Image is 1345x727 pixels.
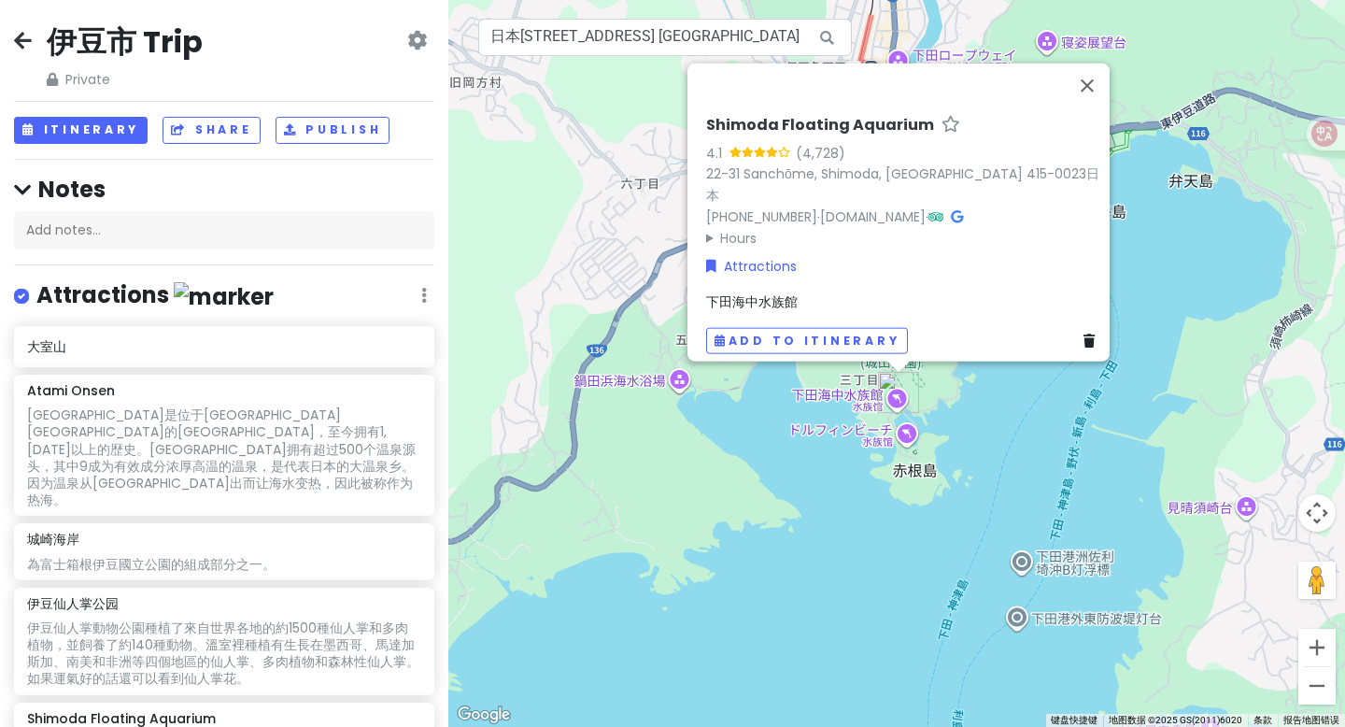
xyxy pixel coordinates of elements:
[478,19,852,56] input: Search a place
[27,710,216,727] h6: Shimoda Floating Aquarium
[14,117,148,144] button: Itinerary
[27,406,420,508] div: [GEOGRAPHIC_DATA]是位于[GEOGRAPHIC_DATA][GEOGRAPHIC_DATA]的[GEOGRAPHIC_DATA]，至今拥有1,[DATE]以上的歴史。[GEOGR...
[820,207,926,225] a: [DOMAIN_NAME]
[27,531,79,548] h6: 城崎海岸
[951,209,963,222] i: Google Maps
[706,164,1099,205] a: 22-31 Sanchōme, Shimoda, [GEOGRAPHIC_DATA] 415-0023日本
[27,556,420,573] div: 為富士箱根伊豆國立公園的組成部分之一。
[1298,629,1336,666] button: 放大
[14,175,434,204] h4: Notes
[796,142,845,163] div: (4,728)
[706,116,934,135] h6: Shimoda Floating Aquarium
[878,372,919,413] div: Shimoda Floating Aquarium
[706,142,729,163] div: 4.1
[1083,331,1102,351] a: Delete place
[174,282,274,311] img: marker
[706,116,1102,249] div: · ·
[27,595,119,612] h6: 伊豆仙人掌公园
[1298,667,1336,705] button: 缩小
[27,382,115,399] h6: Atami Onsen
[706,207,817,225] a: [PHONE_NUMBER]
[27,620,420,688] div: 伊豆仙人掌動物公園種植了來自世界各地的約1500種仙人掌和多肉植物，並飼養了約140種動物。溫室裡種植有生長在墨西哥、馬達加斯加、南美和非洲等四個地區的仙人掌、多肉植物和森林性仙人掌。 如果運氣...
[27,338,420,355] h6: 大室山
[1298,494,1336,532] button: 地图镜头控件
[36,280,274,311] h4: Attractions
[47,22,203,62] h2: 伊豆市 Trip
[706,292,798,311] span: 下田海中水族館
[1298,562,1336,599] button: 将街景小人拖到地图上以打开街景
[453,703,515,727] img: Google
[706,256,797,277] a: Attractions
[706,227,1102,248] summary: Hours
[706,327,908,354] button: Add to itinerary
[14,211,434,250] div: Add notes...
[1065,64,1110,108] button: 关闭
[47,69,203,90] span: Private
[1109,715,1242,725] span: 地图数据 ©2025 GS(2011)6020
[1283,715,1339,725] a: 报告地图错误
[163,117,260,144] button: Share
[1051,714,1097,727] button: 键盘快捷键
[1253,715,1272,725] a: 条款
[941,116,960,135] a: Star place
[928,209,943,222] i: Tripadvisor
[453,703,515,727] a: 在 Google 地图中打开此区域（会打开一个新窗口）
[276,117,390,144] button: Publish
